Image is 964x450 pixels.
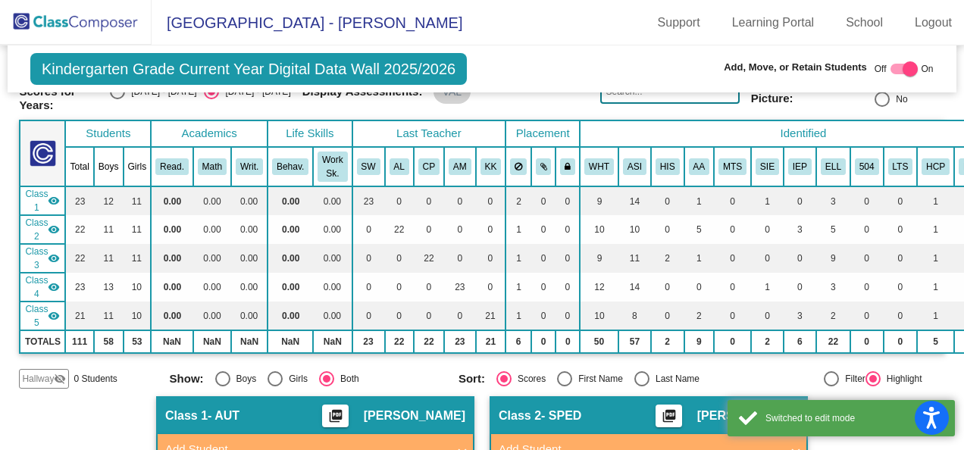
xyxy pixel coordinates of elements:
span: Class 1 [165,408,208,423]
div: Boys [230,372,257,386]
span: Class 2 [25,216,48,243]
td: 1 [505,302,531,330]
div: Switched to edit mode [765,411,944,425]
td: 2 [751,330,784,353]
div: Girls [283,372,308,386]
td: 0.00 [151,244,193,273]
td: 10 [124,273,152,302]
td: 0 [751,302,784,330]
td: 0.00 [231,273,268,302]
td: 0.00 [193,215,231,244]
span: Class 4 [25,273,48,301]
td: 3 [784,302,816,330]
mat-icon: visibility [48,223,60,236]
td: 0 [714,330,751,353]
th: Life Skills [268,120,352,147]
th: Long-Term Sub [884,147,918,186]
div: Filter [839,372,865,386]
th: Caitlin Palmisano [414,147,444,186]
td: 0.00 [151,273,193,302]
th: Speech Only IEP [751,147,784,186]
td: 0 [414,273,444,302]
td: 11 [94,215,124,244]
td: 0 [714,215,751,244]
td: 0 [714,302,751,330]
span: Kindergarten Grade Current Year Digital Data Wall 2025/2026 [30,53,467,85]
td: 0 [385,244,414,273]
td: 0 [651,273,684,302]
td: 0 [884,330,918,353]
a: Support [646,11,712,35]
mat-icon: visibility [48,310,60,322]
th: Amy Luik [385,147,414,186]
td: 0.00 [231,186,268,215]
td: 5 [816,215,850,244]
th: Section 504 [850,147,884,186]
td: 0 [556,330,580,353]
td: 0 [684,273,715,302]
a: School [834,11,895,35]
td: 0 [556,302,580,330]
td: 57 [618,330,651,353]
td: 1 [917,244,954,273]
td: 0 [352,244,385,273]
td: 11 [124,186,152,215]
td: 23 [65,273,93,302]
td: 0 [531,302,556,330]
td: 0.00 [151,186,193,215]
td: 0 [850,302,884,330]
td: 1 [917,273,954,302]
td: 2 [684,302,715,330]
td: 5 [917,330,954,353]
button: Writ. [236,158,263,175]
td: 13 [94,273,124,302]
button: KK [480,158,502,175]
td: 0 [531,244,556,273]
td: 0 [651,215,684,244]
button: WHT [584,158,614,175]
button: Work Sk. [318,152,347,182]
td: 5 [684,215,715,244]
span: Hallway [22,372,54,386]
td: 12 [580,273,618,302]
td: Shannon Wood - AUT [20,186,65,215]
td: 22 [65,215,93,244]
button: SIE [756,158,779,175]
td: 3 [816,273,850,302]
th: Hispanic [651,147,684,186]
th: Shannon Wood [352,147,385,186]
button: ELL [821,158,846,175]
td: 0.00 [193,302,231,330]
td: 6 [784,330,816,353]
td: 0.00 [231,302,268,330]
th: Students [65,120,151,147]
th: Health Care Plan [917,147,954,186]
td: 0.00 [151,302,193,330]
td: 3 [784,215,816,244]
td: 0 [850,244,884,273]
span: [GEOGRAPHIC_DATA] - [PERSON_NAME] [152,11,462,35]
button: AM [449,158,471,175]
td: 21 [476,330,506,353]
td: 9 [580,186,618,215]
td: 0.00 [268,215,313,244]
td: 1 [684,186,715,215]
span: Class 2 [499,408,541,423]
td: 0 [531,273,556,302]
td: 0.00 [268,244,313,273]
div: First Name [572,372,623,386]
button: CP [418,158,440,175]
mat-icon: picture_as_pdf [659,408,678,430]
td: 0 [444,244,476,273]
button: SW [357,158,380,175]
button: Print Students Details [656,405,682,427]
td: 11 [124,215,152,244]
button: Math [198,158,227,175]
td: 0.00 [313,215,352,244]
td: 0 [444,302,476,330]
td: 0 [444,186,476,215]
th: Asian [618,147,651,186]
td: 1 [917,215,954,244]
td: 0.00 [231,215,268,244]
td: 0.00 [313,186,352,215]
